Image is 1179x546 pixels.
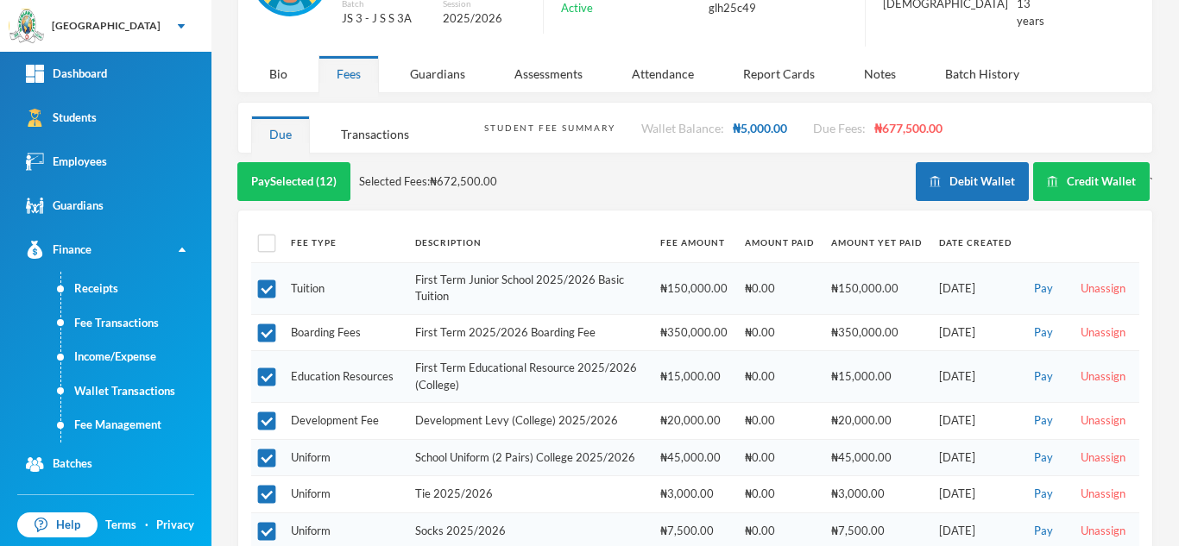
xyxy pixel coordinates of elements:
[733,121,787,135] span: ₦5,000.00
[930,223,1020,262] th: Date Created
[237,162,350,201] button: PaySelected (12)
[407,351,652,403] td: First Term Educational Resource 2025/2026 (College)
[26,153,107,171] div: Employees
[1029,279,1058,298] button: Pay
[407,439,652,476] td: School Uniform (2 Pairs) College 2025/2026
[26,197,104,215] div: Guardians
[874,121,943,135] span: ₦677,500.00
[916,162,1153,201] div: `
[641,121,724,135] span: Wallet Balance:
[61,408,211,442] a: Fee Management
[407,403,652,440] td: Development Levy (College) 2025/2026
[930,351,1020,403] td: [DATE]
[1075,522,1131,541] button: Unassign
[17,512,98,538] a: Help
[26,241,91,259] div: Finance
[652,476,736,513] td: ₦3,000.00
[407,476,652,513] td: Tie 2025/2026
[496,55,601,92] div: Assessments
[736,262,823,314] td: ₦0.00
[916,162,1029,201] button: Debit Wallet
[1075,411,1131,430] button: Unassign
[1075,485,1131,504] button: Unassign
[652,403,736,440] td: ₦20,000.00
[323,116,427,153] div: Transactions
[61,306,211,341] a: Fee Transactions
[652,262,736,314] td: ₦150,000.00
[282,262,407,314] td: Tuition
[614,55,712,92] div: Attendance
[652,223,736,262] th: Fee Amount
[9,9,44,44] img: logo
[927,55,1037,92] div: Batch History
[1029,323,1058,342] button: Pay
[282,314,407,351] td: Boarding Fees
[26,65,107,83] div: Dashboard
[61,374,211,409] a: Wallet Transactions
[736,476,823,513] td: ₦0.00
[930,314,1020,351] td: [DATE]
[1029,367,1058,386] button: Pay
[736,314,823,351] td: ₦0.00
[26,109,97,127] div: Students
[736,351,823,403] td: ₦0.00
[156,517,194,534] a: Privacy
[282,351,407,403] td: Education Resources
[342,10,430,28] div: JS 3 - J S S 3A
[813,121,866,135] span: Due Fees:
[251,55,306,92] div: Bio
[282,476,407,513] td: Uniform
[823,223,930,262] th: Amount Yet Paid
[1075,367,1131,386] button: Unassign
[282,439,407,476] td: Uniform
[823,351,930,403] td: ₦15,000.00
[725,55,833,92] div: Report Cards
[1029,522,1058,541] button: Pay
[61,340,211,374] a: Income/Expense
[652,314,736,351] td: ₦350,000.00
[736,439,823,476] td: ₦0.00
[930,439,1020,476] td: [DATE]
[52,18,161,34] div: [GEOGRAPHIC_DATA]
[1029,449,1058,468] button: Pay
[736,403,823,440] td: ₦0.00
[1033,162,1150,201] button: Credit Wallet
[26,455,92,474] div: Batches
[930,262,1020,314] td: [DATE]
[823,314,930,351] td: ₦350,000.00
[846,55,914,92] div: Notes
[823,476,930,513] td: ₦3,000.00
[282,403,407,440] td: Development Fee
[61,272,211,306] a: Receipts
[105,517,136,534] a: Terms
[282,223,407,262] th: Fee Type
[930,403,1020,440] td: [DATE]
[443,10,526,28] div: 2025/2026
[823,262,930,314] td: ₦150,000.00
[359,173,497,191] span: Selected Fees: ₦672,500.00
[823,403,930,440] td: ₦20,000.00
[484,122,615,135] div: Student Fee Summary
[736,223,823,262] th: Amount Paid
[392,55,483,92] div: Guardians
[407,262,652,314] td: First Term Junior School 2025/2026 Basic Tuition
[318,55,379,92] div: Fees
[251,116,310,153] div: Due
[1029,485,1058,504] button: Pay
[652,351,736,403] td: ₦15,000.00
[652,439,736,476] td: ₦45,000.00
[930,476,1020,513] td: [DATE]
[1075,323,1131,342] button: Unassign
[407,223,652,262] th: Description
[1075,449,1131,468] button: Unassign
[407,314,652,351] td: First Term 2025/2026 Boarding Fee
[1075,279,1131,298] button: Unassign
[823,439,930,476] td: ₦45,000.00
[145,517,148,534] div: ·
[1029,411,1058,430] button: Pay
